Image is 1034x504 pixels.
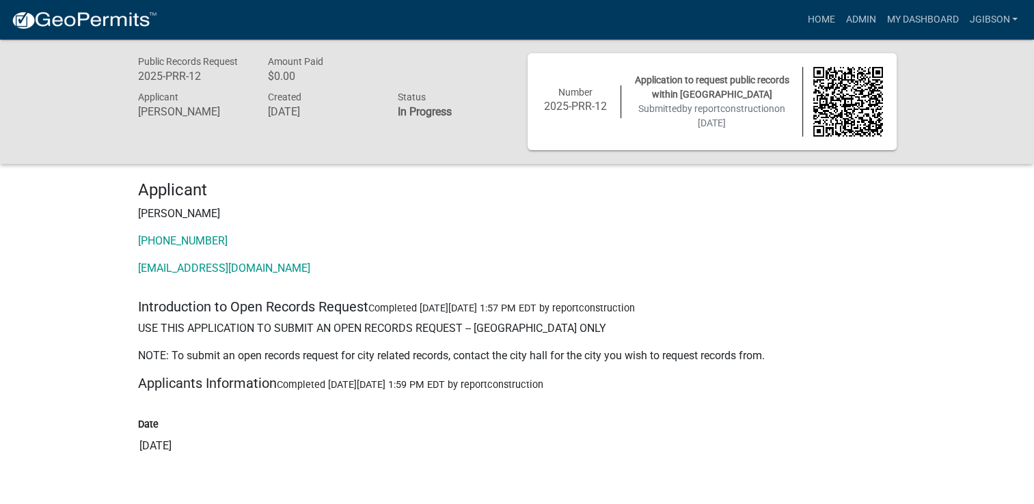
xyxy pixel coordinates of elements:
span: Applicant [138,92,178,102]
span: Application to request public records within [GEOGRAPHIC_DATA] [635,74,789,100]
span: Amount Paid [267,56,323,67]
span: Number [558,87,593,98]
h5: Introduction to Open Records Request [138,298,897,315]
label: Date [138,420,159,430]
a: Admin [840,7,881,33]
p: NOTE: To submit an open records request for city related records, contact the city hall for the c... [138,348,897,364]
span: Public Records Request [138,56,238,67]
p: USE THIS APPLICATION TO SUBMIT AN OPEN RECORDS REQUEST -- [GEOGRAPHIC_DATA] ONLY [138,320,897,337]
h6: $0.00 [267,70,377,83]
span: by reportconstruction [682,103,774,114]
strong: In Progress [397,105,451,118]
span: Completed [DATE][DATE] 1:59 PM EDT by reportconstruction [277,379,543,391]
span: Completed [DATE][DATE] 1:57 PM EDT by reportconstruction [368,303,635,314]
p: [PERSON_NAME] [138,206,897,222]
h6: [DATE] [267,105,377,118]
span: Created [267,92,301,102]
img: QR code [813,67,883,137]
h6: [PERSON_NAME] [138,105,247,118]
a: [EMAIL_ADDRESS][DOMAIN_NAME] [138,262,310,275]
span: Status [397,92,425,102]
a: [PHONE_NUMBER] [138,234,228,247]
h5: Applicants Information [138,375,897,391]
a: jgibson [964,7,1023,33]
a: Home [802,7,840,33]
h4: Applicant [138,180,897,200]
span: Submitted on [DATE] [638,103,785,128]
a: My Dashboard [881,7,964,33]
h6: 2025-PRR-12 [541,100,611,113]
h6: 2025-PRR-12 [138,70,247,83]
